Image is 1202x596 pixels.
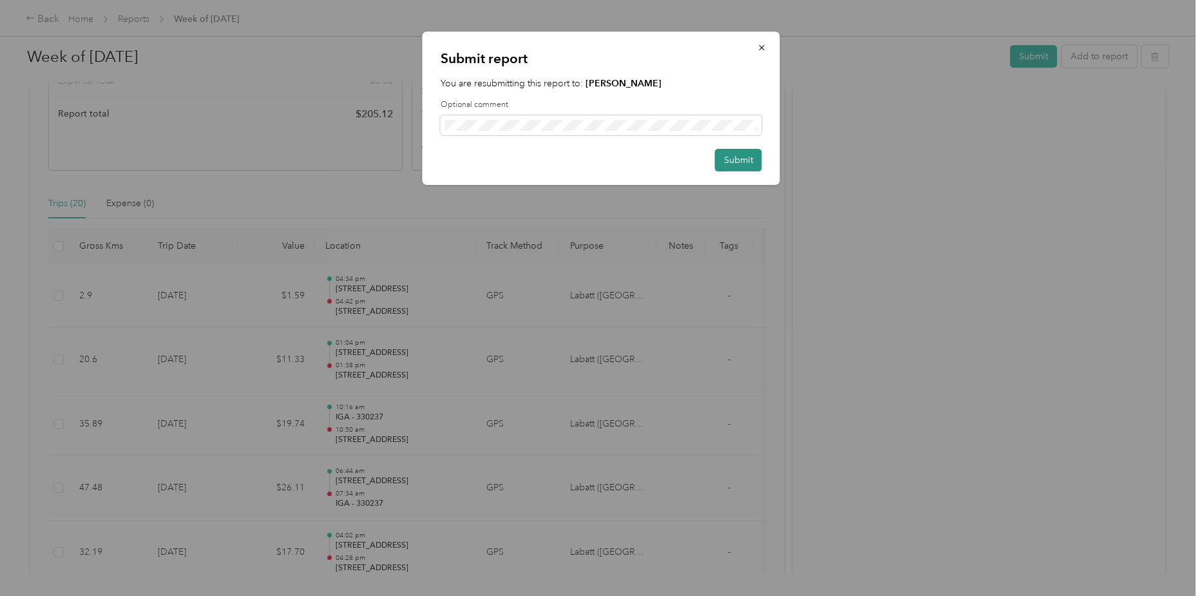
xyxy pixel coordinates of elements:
[715,149,762,171] button: Submit
[1130,524,1202,596] iframe: Everlance-gr Chat Button Frame
[586,78,662,89] strong: [PERSON_NAME]
[441,50,762,68] p: Submit report
[441,77,762,90] p: You are resubmitting this report to:
[441,99,762,111] label: Optional comment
